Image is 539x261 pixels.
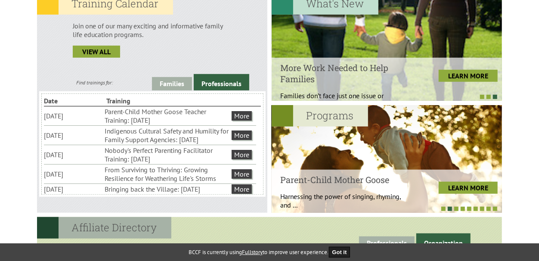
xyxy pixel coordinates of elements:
[329,247,350,258] button: Got it
[280,174,409,185] h4: Parent-Child Mother Goose
[232,111,252,121] a: More
[44,149,103,160] li: [DATE]
[105,145,230,164] li: Nobody's Perfect Parenting Facilitator Training: [DATE]
[44,184,103,194] li: [DATE]
[242,249,263,256] a: Fullstory
[280,62,409,84] h4: More Work Needed to Help Families
[280,192,409,209] p: Harnessing the power of singing, rhyming, and ...
[44,111,103,121] li: [DATE]
[232,169,252,179] a: More
[44,130,103,140] li: [DATE]
[73,22,232,39] p: Join one of our many exciting and informative family life education programs.
[44,96,105,106] li: Date
[106,96,167,106] li: Training
[439,70,498,82] a: LEARN MORE
[37,79,152,86] div: Find trainings for:
[280,91,409,109] p: Families don’t face just one issue or problem;...
[105,184,230,194] li: Bringing back the Village: [DATE]
[232,184,252,194] a: More
[232,130,252,140] a: More
[416,233,471,250] a: Organization
[439,182,498,194] a: LEARN MORE
[194,74,249,90] a: Professionals
[105,165,230,183] li: From Surviving to Thriving: Growing Resilience for Weathering Life's Storms
[37,217,171,239] h2: Affiliate Directory
[105,106,230,125] li: Parent-Child Mother Goose Teacher Training: [DATE]
[44,169,103,179] li: [DATE]
[105,126,230,145] li: Indigenous Cultural Safety and Humility for Family Support Agencies: [DATE]
[152,77,192,90] a: Families
[232,150,252,159] a: More
[359,236,415,250] a: Professionals
[272,105,368,127] h2: Programs
[73,46,120,58] a: view all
